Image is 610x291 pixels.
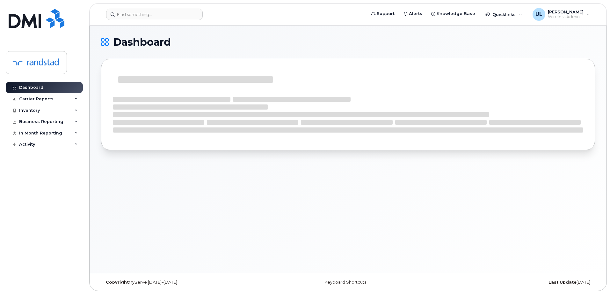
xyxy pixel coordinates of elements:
div: [DATE] [430,280,595,285]
strong: Last Update [548,280,577,285]
div: MyServe [DATE]–[DATE] [101,280,266,285]
strong: Copyright [106,280,129,285]
span: Dashboard [113,37,171,47]
a: Keyboard Shortcuts [324,280,366,285]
